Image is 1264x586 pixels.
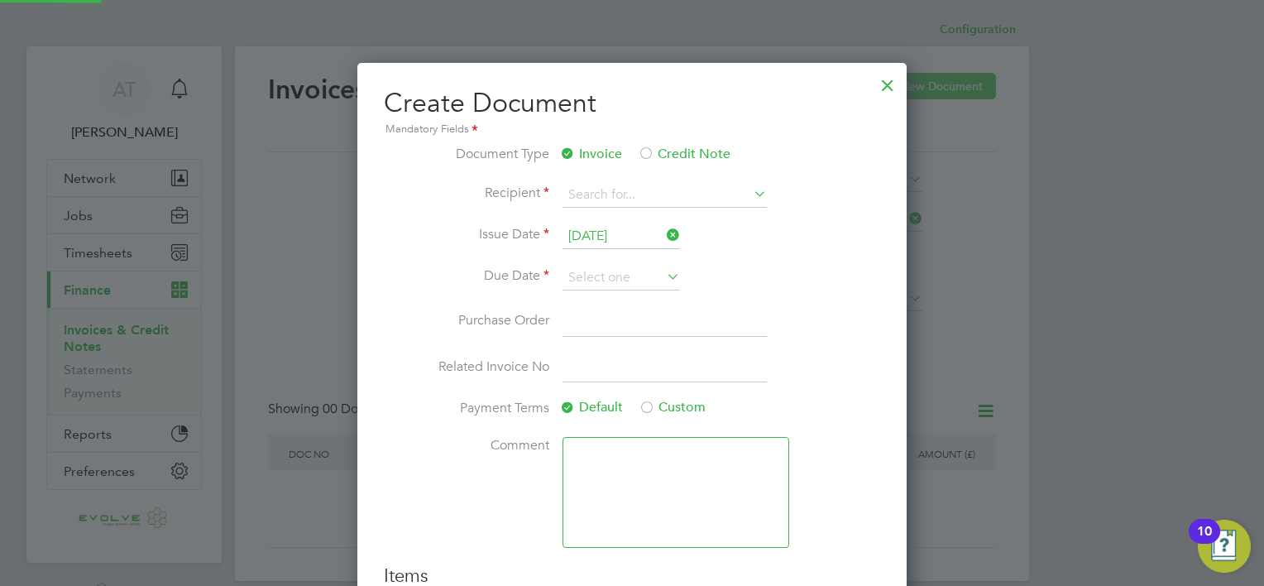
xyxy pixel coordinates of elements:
[638,146,730,163] label: Credit Note
[1197,531,1212,553] div: 10
[559,399,623,416] label: Default
[563,266,680,291] input: Select one
[1198,520,1251,573] button: Open Resource Center, 10 new notifications
[639,399,706,416] label: Custom
[384,400,549,417] label: Payment Terms
[384,86,880,139] h2: Create Document
[563,224,680,249] input: Select one
[384,437,549,454] label: Comment
[559,146,622,163] label: Invoice
[384,358,549,376] label: Related Invoice No
[384,146,549,163] label: Document Type
[563,183,767,208] input: Search for...
[384,226,549,243] label: Issue Date
[384,267,549,285] label: Due Date
[384,121,880,139] div: Mandatory Fields
[384,185,549,202] label: Recipient
[384,312,549,329] label: Purchase Order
